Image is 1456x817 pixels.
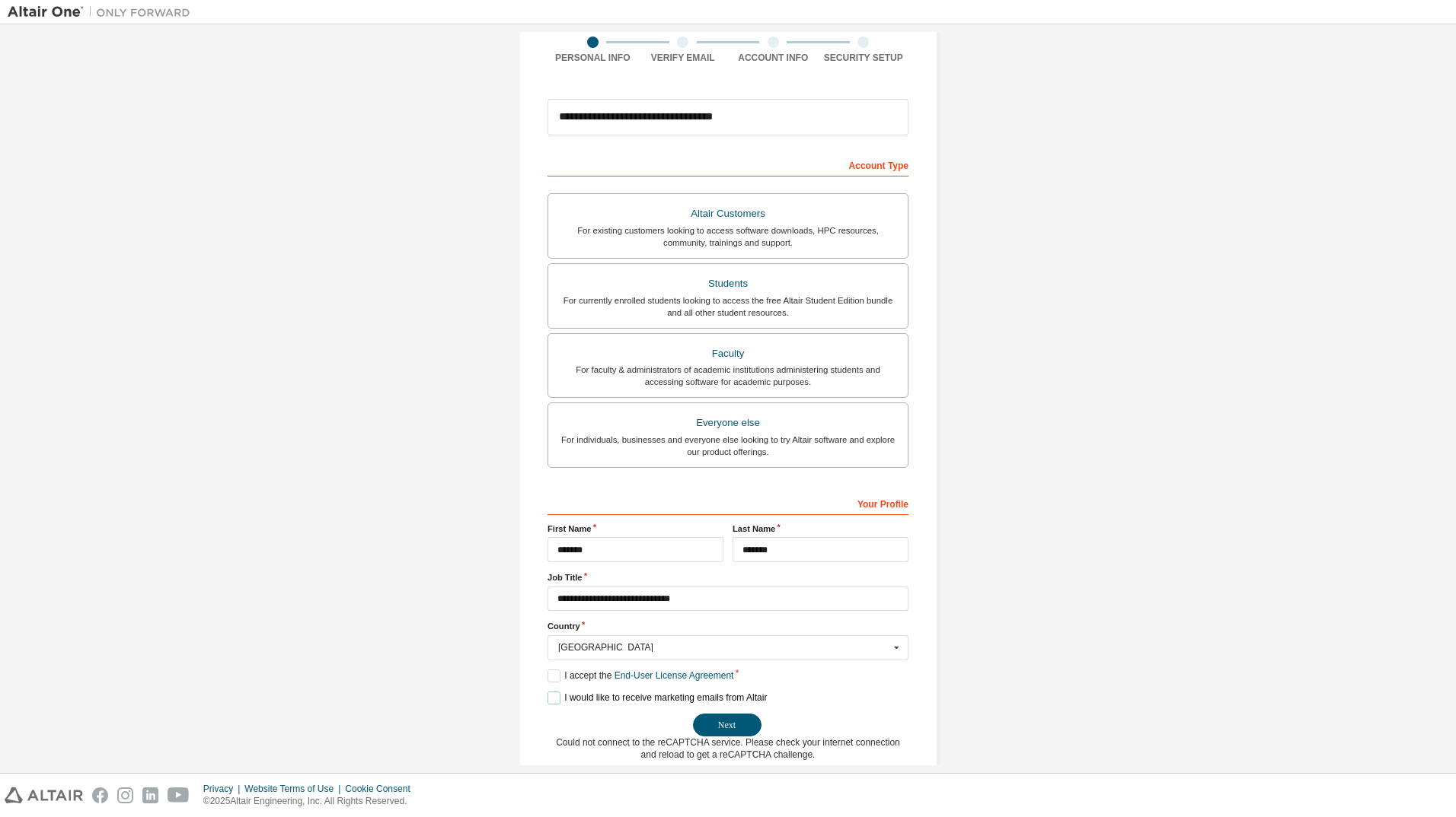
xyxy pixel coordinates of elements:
img: instagram.svg [117,787,133,803]
img: Altair One [8,5,198,20]
div: For currently enrolled students looking to access the free Altair Student Edition bundle and all ... [557,294,899,319]
div: Account Type [548,152,908,176]
img: facebook.svg [92,787,108,803]
div: Students [557,273,899,294]
a: End-User License Agreement [615,670,734,681]
div: Website Terms of Use [244,783,345,795]
div: For individuals, businesses and everyone else looking to try Altair software and explore our prod... [557,434,899,458]
p: © 2025 Altair Engineering, Inc. All Rights Reserved. [203,795,420,808]
div: Account Info [728,52,819,64]
div: Personal Info [548,52,638,64]
div: Your Profile [548,491,908,515]
label: Last Name [733,523,908,535]
img: youtube.svg [168,787,190,803]
div: Verify Email [638,52,729,64]
img: altair_logo.svg [5,787,83,803]
div: Everyone else [557,412,899,434]
label: Country [548,620,908,632]
label: First Name [548,523,723,535]
div: Privacy [203,783,244,795]
label: I would like to receive marketing emails from Altair [548,691,767,704]
div: For existing customers looking to access software downloads, HPC resources, community, trainings ... [557,224,899,249]
label: Job Title [548,571,908,583]
div: Security Setup [819,52,909,64]
div: For faculty & administrators of academic institutions administering students and accessing softwa... [557,364,899,388]
label: I accept the [548,669,733,682]
div: [GEOGRAPHIC_DATA] [558,643,889,652]
img: linkedin.svg [142,787,158,803]
div: Could not connect to the reCAPTCHA service. Please check your internet connection and reload to g... [548,736,908,761]
div: Cookie Consent [345,783,419,795]
div: Faculty [557,343,899,364]
button: Next [693,714,762,736]
div: Altair Customers [557,203,899,224]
